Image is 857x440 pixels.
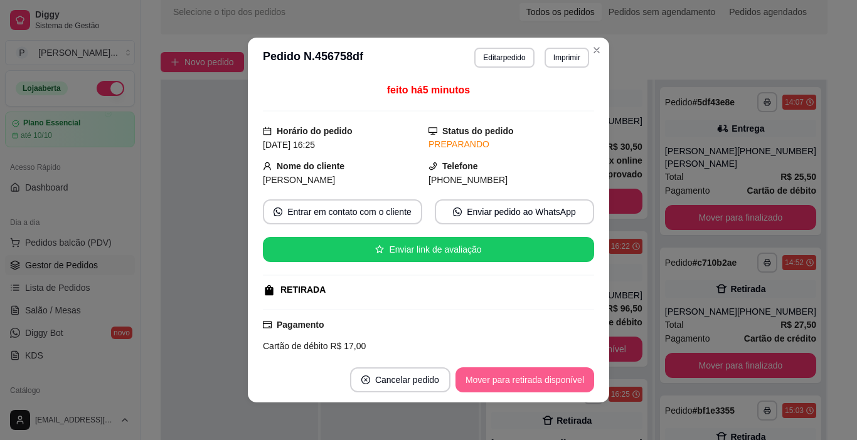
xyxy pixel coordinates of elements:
[328,341,366,351] span: R$ 17,00
[428,138,594,151] div: PREPARANDO
[263,199,422,224] button: whats-appEntrar em contato com o cliente
[263,175,335,185] span: [PERSON_NAME]
[263,127,272,135] span: calendar
[277,161,344,171] strong: Nome do cliente
[545,48,589,68] button: Imprimir
[474,48,534,68] button: Editarpedido
[453,207,462,216] span: whats-app
[387,85,470,95] span: feito há 5 minutos
[587,40,607,60] button: Close
[361,375,370,384] span: close-circle
[442,126,514,136] strong: Status do pedido
[350,367,450,392] button: close-circleCancelar pedido
[277,126,353,136] strong: Horário do pedido
[428,162,437,170] span: phone
[428,127,437,135] span: desktop
[280,283,326,296] div: RETIRADA
[263,48,363,68] h3: Pedido N. 456758df
[263,162,272,170] span: user
[263,140,315,150] span: [DATE] 16:25
[455,367,594,392] button: Mover para retirada disponível
[263,341,328,351] span: Cartão de débito
[435,199,594,224] button: whats-appEnviar pedido ao WhatsApp
[428,175,508,185] span: [PHONE_NUMBER]
[274,207,282,216] span: whats-app
[263,237,594,262] button: starEnviar link de avaliação
[277,320,324,330] strong: Pagamento
[442,161,478,171] strong: Telefone
[375,245,384,254] span: star
[263,320,272,329] span: credit-card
